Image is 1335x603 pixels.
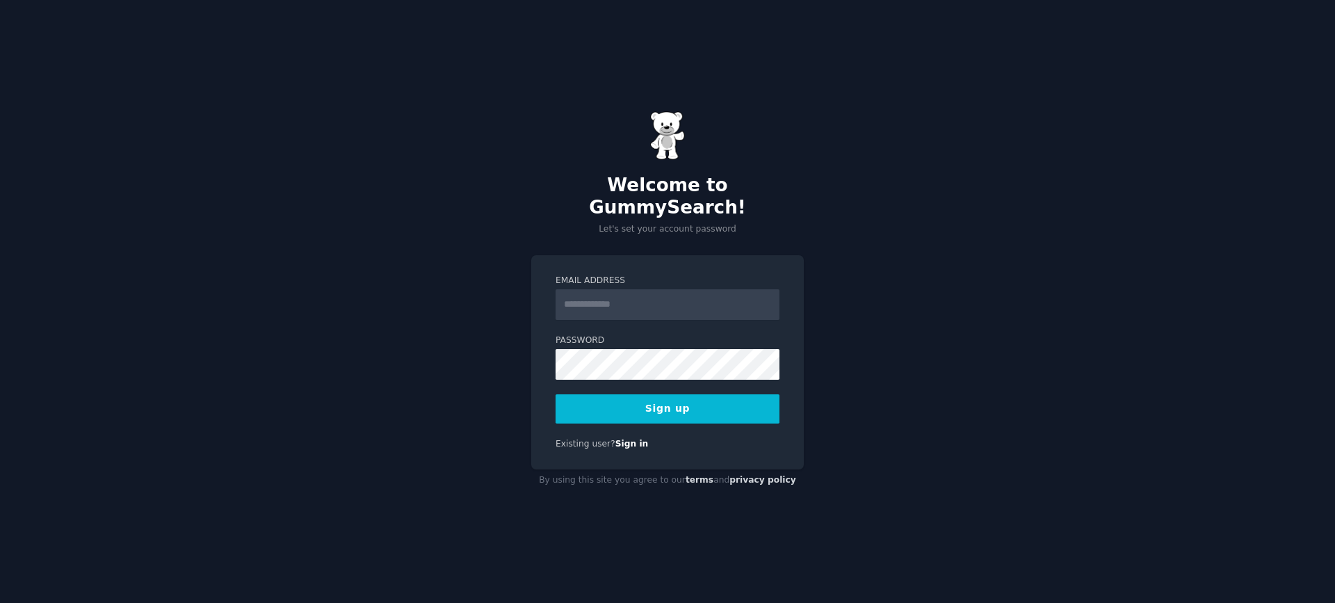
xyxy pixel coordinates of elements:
[556,335,779,347] label: Password
[556,275,779,287] label: Email Address
[729,475,796,485] a: privacy policy
[531,223,804,236] p: Let's set your account password
[615,439,649,449] a: Sign in
[531,175,804,218] h2: Welcome to GummySearch!
[650,111,685,160] img: Gummy Bear
[556,439,615,449] span: Existing user?
[556,394,779,424] button: Sign up
[531,469,804,492] div: By using this site you agree to our and
[686,475,713,485] a: terms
